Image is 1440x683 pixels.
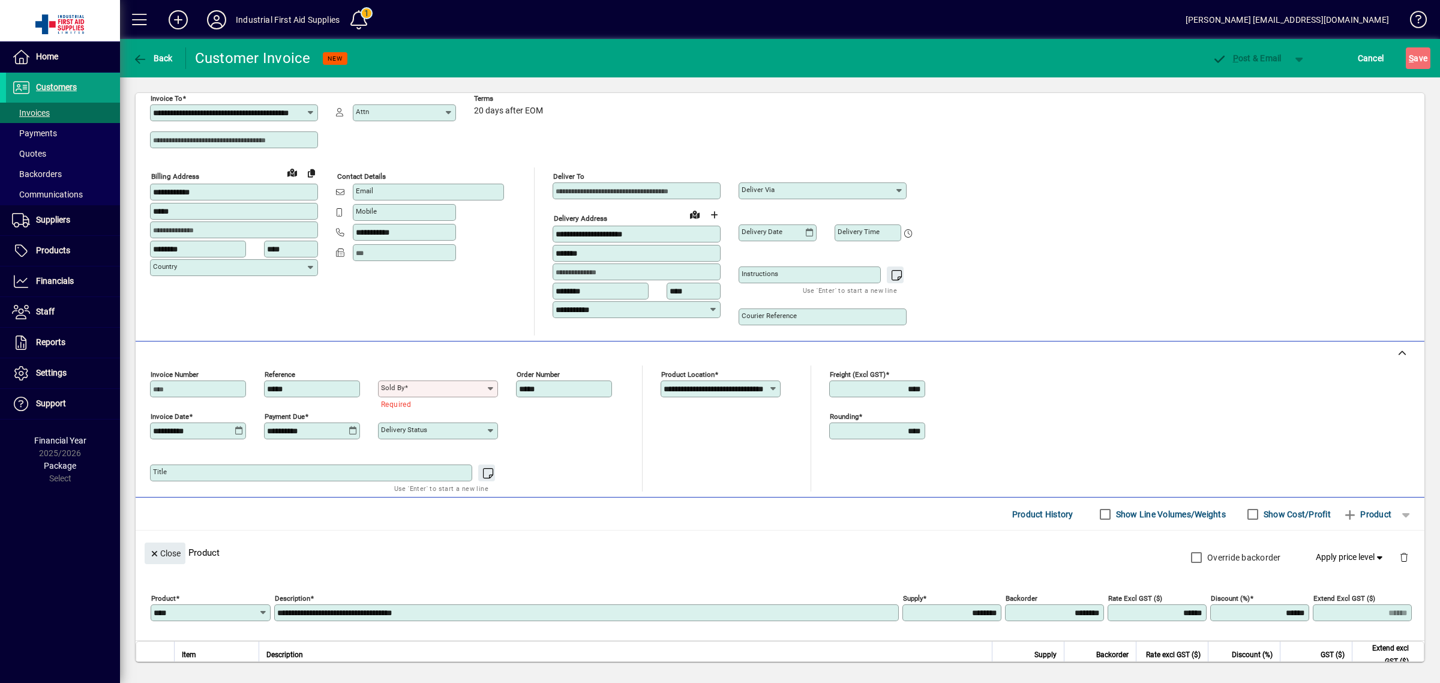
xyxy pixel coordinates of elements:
[159,9,197,31] button: Add
[742,311,797,320] mat-label: Courier Reference
[36,368,67,378] span: Settings
[1409,49,1427,68] span: ave
[6,389,120,419] a: Support
[1409,53,1414,63] span: S
[1211,594,1250,603] mat-label: Discount (%)
[36,52,58,61] span: Home
[36,245,70,255] span: Products
[36,276,74,286] span: Financials
[1360,642,1409,668] span: Extend excl GST ($)
[1343,505,1391,524] span: Product
[6,184,120,205] a: Communications
[1232,648,1273,661] span: Discount (%)
[685,205,704,224] a: View on map
[830,412,859,421] mat-label: Rounding
[34,436,86,445] span: Financial Year
[151,370,199,379] mat-label: Invoice number
[1012,505,1073,524] span: Product History
[145,543,185,564] button: Close
[1316,551,1385,564] span: Apply price level
[120,47,186,69] app-page-header-button: Back
[36,307,55,316] span: Staff
[1321,648,1345,661] span: GST ($)
[130,47,176,69] button: Back
[1390,543,1418,571] button: Delete
[283,163,302,182] a: View on map
[1261,508,1331,520] label: Show Cost/Profit
[6,205,120,235] a: Suppliers
[36,337,65,347] span: Reports
[661,370,715,379] mat-label: Product location
[12,149,46,158] span: Quotes
[381,397,488,410] mat-error: Required
[133,53,173,63] span: Back
[1313,594,1375,603] mat-label: Extend excl GST ($)
[903,594,923,603] mat-label: Supply
[1146,648,1201,661] span: Rate excl GST ($)
[6,103,120,123] a: Invoices
[381,384,404,392] mat-label: Sold by
[182,648,196,661] span: Item
[6,358,120,388] a: Settings
[742,227,782,236] mat-label: Delivery date
[356,207,377,215] mat-label: Mobile
[153,262,177,271] mat-label: Country
[6,236,120,266] a: Products
[236,10,340,29] div: Industrial First Aid Supplies
[266,648,303,661] span: Description
[136,531,1424,574] div: Product
[1108,594,1162,603] mat-label: Rate excl GST ($)
[1212,53,1282,63] span: ost & Email
[553,172,584,181] mat-label: Deliver To
[12,108,50,118] span: Invoices
[1034,648,1057,661] span: Supply
[12,169,62,179] span: Backorders
[36,82,77,92] span: Customers
[742,185,775,194] mat-label: Deliver via
[381,426,427,434] mat-label: Delivery status
[265,412,305,421] mat-label: Payment due
[838,227,880,236] mat-label: Delivery time
[830,370,886,379] mat-label: Freight (excl GST)
[6,123,120,143] a: Payments
[1006,594,1037,603] mat-label: Backorder
[151,94,182,103] mat-label: Invoice To
[394,481,488,495] mat-hint: Use 'Enter' to start a new line
[44,461,76,471] span: Package
[704,205,724,224] button: Choose address
[6,143,120,164] a: Quotes
[1007,504,1078,525] button: Product History
[1186,10,1389,29] div: [PERSON_NAME] [EMAIL_ADDRESS][DOMAIN_NAME]
[1096,648,1129,661] span: Backorder
[6,164,120,184] a: Backorders
[356,187,373,195] mat-label: Email
[1205,552,1281,564] label: Override backorder
[275,594,310,603] mat-label: Description
[302,163,321,182] button: Copy to Delivery address
[265,370,295,379] mat-label: Reference
[1337,504,1397,525] button: Product
[1114,508,1226,520] label: Show Line Volumes/Weights
[517,370,560,379] mat-label: Order number
[1406,47,1430,69] button: Save
[1355,47,1387,69] button: Cancel
[36,215,70,224] span: Suppliers
[151,412,189,421] mat-label: Invoice date
[1390,552,1418,562] app-page-header-button: Delete
[6,266,120,296] a: Financials
[474,95,546,103] span: Terms
[1206,47,1288,69] button: Post & Email
[6,328,120,358] a: Reports
[153,468,167,476] mat-label: Title
[6,42,120,72] a: Home
[12,190,83,199] span: Communications
[1311,547,1390,568] button: Apply price level
[142,547,188,558] app-page-header-button: Close
[12,128,57,138] span: Payments
[1401,2,1425,41] a: Knowledge Base
[356,107,369,116] mat-label: Attn
[803,283,897,297] mat-hint: Use 'Enter' to start a new line
[149,544,181,564] span: Close
[742,269,778,278] mat-label: Instructions
[6,297,120,327] a: Staff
